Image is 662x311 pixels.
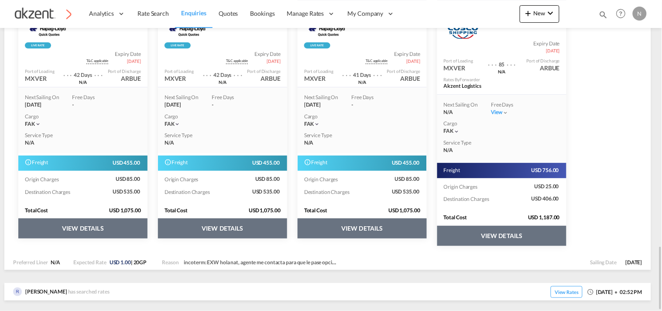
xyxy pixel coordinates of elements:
span: Expiry Date [115,51,141,58]
div: Port of Discharge [527,58,560,64]
span: FAK [444,128,454,134]
div: Rollable available [25,42,51,48]
div: Transit Time 85 [497,56,507,69]
div: Akzent Logistics [444,83,531,90]
md-icon: icon-magnify [599,10,608,19]
div: Port of Discharge [108,68,141,74]
span: USD 535.00 [392,188,420,196]
span: N/A [444,147,453,154]
span: Destination Charges [165,189,211,195]
md-icon: Spot Rates are dynamic &can fluctuate with time [304,159,311,166]
span: New [523,10,556,17]
span: Origin Charges [165,176,199,183]
span: Expiry Date [254,51,281,58]
div: ARBUE [261,74,281,83]
div: . . . [63,66,72,79]
div: Free Days [72,94,107,101]
span: Destination Charges [25,189,71,195]
span: USD 455.00 [252,159,281,167]
div: [DATE] [165,101,199,109]
md-icon: icon-chevron-down [454,128,460,135]
div: N [633,7,647,21]
span: My Company [348,9,384,18]
span: Reason [162,259,178,266]
span: Freight [165,159,189,168]
div: . . . [234,66,243,79]
div: icon-magnify [599,10,608,23]
div: . . . [94,66,103,79]
span: USD 535.00 [252,188,281,196]
div: Free Days [491,101,526,109]
span: Enquiries [181,9,206,17]
img: rpa-live-rate.png [304,42,330,48]
span: FAK [304,121,314,127]
div: Service Type [165,132,199,139]
md-icon: icon-clock [587,288,594,295]
div: Next Sailing On [165,94,199,101]
span: Analytics [89,9,114,18]
span: Origin Charges [444,183,479,190]
button: VIEW DETAILS [158,218,287,238]
span: USD 1,075.00 [249,207,287,214]
span: Manage Rates [287,9,324,18]
div: [DATE] 02:52 PM [546,287,642,297]
span: [PERSON_NAME] [25,288,67,295]
span: Destination Charges [304,189,350,195]
span: Freight [25,159,49,168]
div: Port of Discharge [247,68,281,74]
span: USD 1,187.00 [528,214,566,221]
div: Total Cost [25,207,96,214]
span: [DATE] [626,259,642,266]
div: N/A [444,109,478,116]
img: COSCO [447,18,479,40]
div: . . . [488,56,497,69]
md-icon: icon-chevron-down [35,121,41,127]
div: [DATE] [25,101,59,109]
span: Freight [444,167,461,174]
md-icon: icon-chevron-down [175,121,181,127]
div: Port of Discharge [387,68,420,74]
div: Total Cost [304,207,375,214]
div: Rates By [444,76,480,83]
button: icon-plus 400-fgNewicon-chevron-down [520,5,559,23]
img: Hapag-Lloyd Spot [168,18,208,40]
md-icon: Spot Rates are dynamic &can fluctuate with time [165,159,172,166]
div: MXVER [25,74,47,83]
span: has searched rates [68,288,112,295]
div: MXVER [304,74,326,83]
div: Total Cost [444,214,515,221]
span: Freight [304,159,328,168]
div: Transit Time 42 Days [72,66,94,79]
div: MXVER [165,74,186,83]
span: Expiry Date [534,40,560,48]
span: USD 756.00 [532,167,560,174]
span: N/A [304,139,314,147]
md-icon: icon-plus 400-fg [523,8,534,18]
div: Port of Loading [304,68,334,74]
div: Port of Loading [444,58,473,64]
span: USD 1.00 [110,259,131,266]
div: Transit Time 41 Days [351,66,373,79]
img: NXDbTQAAAAZJREFUAwAe97Jqzbtq6wAAAABJRU5ErkJggg== [13,287,22,296]
div: Viewicon-chevron-down [491,109,526,116]
span: USD 406.00 [532,195,560,203]
span: N/A [25,139,34,147]
span: USD 455.00 [113,159,141,167]
img: rpa-live-rate.png [165,42,191,48]
div: ARBUE [400,74,420,83]
div: Cargo [304,113,420,121]
span: N/A [165,139,174,147]
md-icon: icon-chevron-down [502,110,508,116]
span: FAK [165,121,175,127]
div: ARBUE [540,64,560,73]
div: . . . [374,66,382,79]
span: USD 25.00 [535,183,560,190]
span: [DATE] [546,48,560,54]
img: Hapag-Lloyd Spot [307,18,348,40]
span: Sailing Date [590,259,626,266]
span: USD 85.00 [255,176,281,183]
span: Get Guaranteed Slot UponBooking Confirmation [226,59,248,64]
img: Hapag-Lloyd Spot [28,18,69,40]
span: Preferred Liner [13,259,50,266]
